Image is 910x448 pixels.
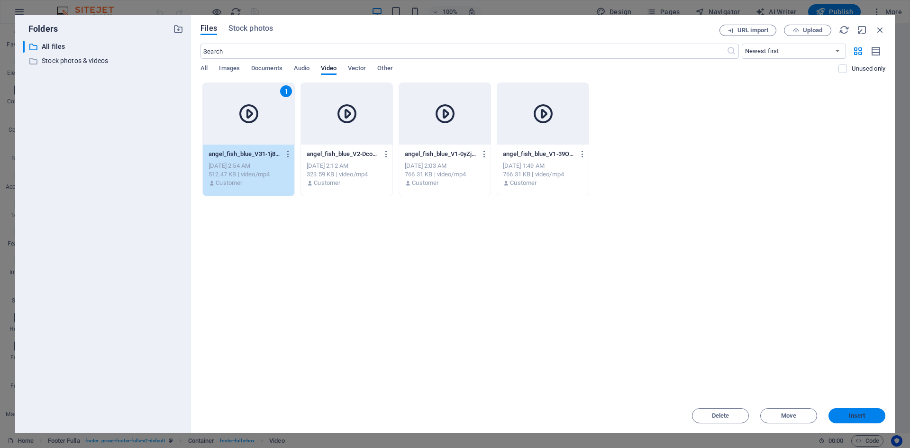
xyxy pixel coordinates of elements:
p: angel_fish_blue_V2-DcoF8Yf21Ka2VoeoaYr2OA.mp4 [307,150,378,158]
p: All files [42,41,166,52]
span: Move [781,413,796,419]
span: All [200,63,208,76]
span: Audio [294,63,309,76]
p: Customer [216,179,242,187]
button: Insert [828,408,885,423]
input: Search [200,44,726,59]
span: Documents [251,63,282,76]
p: angel_fish_blue_V1-0yZj6u91AMy9RNQnxFBFAQ.mp4 [405,150,476,158]
button: Upload [784,25,831,36]
span: URL import [737,27,768,33]
div: 766.31 KB | video/mp4 [503,170,583,179]
p: Customer [314,179,340,187]
button: Delete [692,408,749,423]
span: Insert [849,413,865,419]
span: Files [200,23,217,34]
span: Vector [348,63,366,76]
span: Delete [712,413,729,419]
span: Stock photos [228,23,273,34]
div: [DATE] 2:03 AM [405,162,485,170]
div: [DATE] 2:12 AM [307,162,387,170]
div: Stock photos & videos [23,55,183,67]
div: ​ [23,41,25,53]
p: Customer [412,179,438,187]
div: [DATE] 1:49 AM [503,162,583,170]
p: angel_fish_blue_V31-1j8E9a2pXFSTxhAwqQQ6wA.mp4 [209,150,280,158]
span: Upload [803,27,822,33]
div: 512.47 KB | video/mp4 [209,170,289,179]
span: Other [377,63,392,76]
button: Move [760,408,817,423]
span: Video [321,63,336,76]
p: Displays only files that are not in use on the website. Files added during this session can still... [852,64,885,73]
p: Folders [23,23,58,35]
p: Stock photos & videos [42,55,166,66]
p: angel_fish_blue_V1-39O4Dz3oYaHU6FCgqMhISA.mp4 [503,150,574,158]
i: Minimize [857,25,867,35]
div: 1 [280,85,292,97]
div: 323.59 KB | video/mp4 [307,170,387,179]
p: Customer [510,179,537,187]
button: URL import [719,25,776,36]
div: [DATE] 2:54 AM [209,162,289,170]
i: Reload [839,25,849,35]
div: 766.31 KB | video/mp4 [405,170,485,179]
span: Images [219,63,240,76]
i: Close [875,25,885,35]
i: Create new folder [173,24,183,34]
